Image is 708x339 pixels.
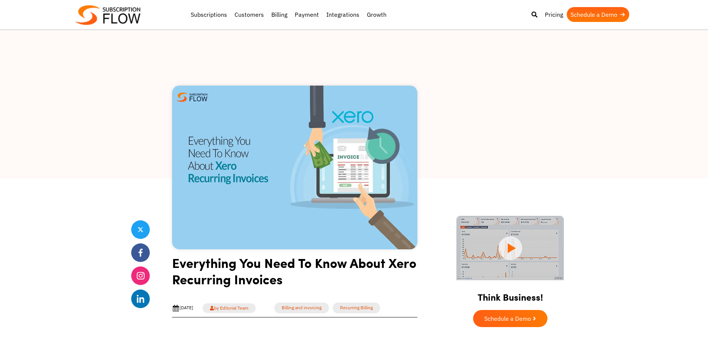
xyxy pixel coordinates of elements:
img: intro video [456,216,564,280]
a: Schedule a Demo [567,7,629,22]
a: by Editorial Team [203,303,256,313]
img: Getting To Know Xero Recurring Invoices [172,86,417,249]
h2: Think Business! [443,282,577,306]
a: Billing and invoicing [274,303,329,313]
span: Schedule a Demo [484,316,531,322]
a: Recurring Billing [333,303,380,313]
img: Subscriptionflow [75,5,140,25]
a: Schedule a Demo [473,310,547,327]
div: [DATE] [172,304,193,312]
h1: Everything You Need To Know About Xero Recurring Invoices [172,255,417,293]
a: Pricing [541,7,567,22]
a: Billing [268,7,291,22]
a: Integrations [323,7,363,22]
a: Growth [363,7,390,22]
a: Customers [231,7,268,22]
a: Subscriptions [187,7,231,22]
a: Payment [291,7,323,22]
